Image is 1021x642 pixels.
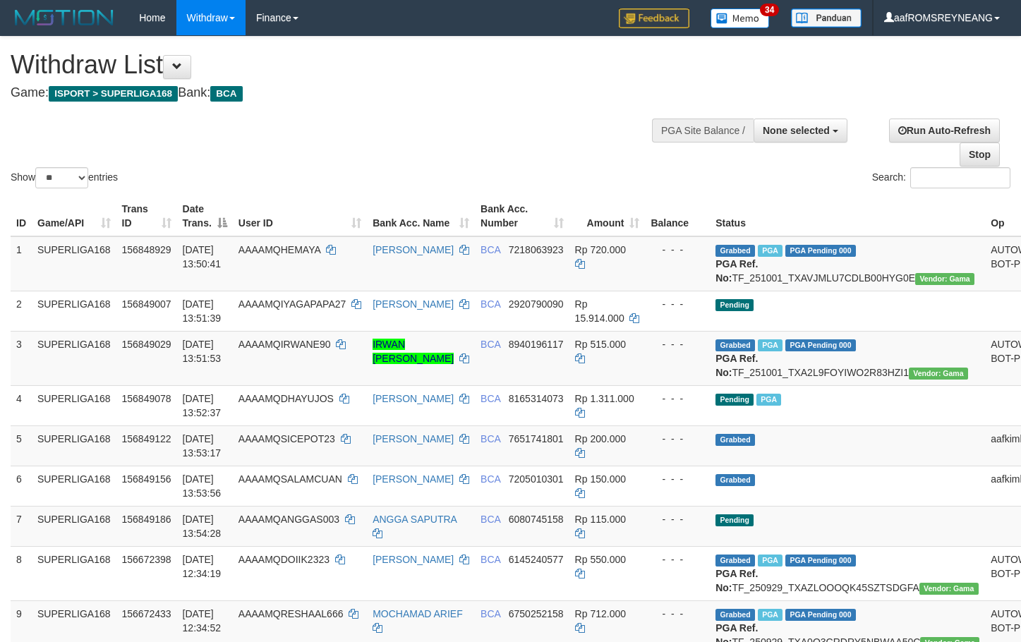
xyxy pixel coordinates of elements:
div: - - - [651,607,704,621]
div: - - - [651,243,704,257]
span: BCA [481,514,500,525]
th: Balance [645,196,710,236]
th: Trans ID: activate to sort column ascending [116,196,177,236]
span: Marked by aafchhiseyha [756,394,781,406]
span: Rp 15.914.000 [575,298,624,324]
div: - - - [651,337,704,351]
th: Date Trans.: activate to sort column descending [177,196,233,236]
b: PGA Ref. No: [715,258,758,284]
span: Rp 720.000 [575,244,626,255]
span: Rp 150.000 [575,473,626,485]
div: PGA Site Balance / [652,119,754,143]
span: [DATE] 12:34:52 [183,608,222,634]
h4: Game: Bank: [11,86,667,100]
img: Feedback.jpg [619,8,689,28]
td: SUPERLIGA168 [32,291,116,331]
span: [DATE] 13:52:37 [183,393,222,418]
select: Showentries [35,167,88,188]
a: Stop [960,143,1000,166]
span: PGA Pending [785,555,856,567]
h1: Withdraw List [11,51,667,79]
span: AAAAMQIRWANE90 [238,339,331,350]
div: - - - [651,552,704,567]
span: Copy 7205010301 to clipboard [509,473,564,485]
a: [PERSON_NAME] [373,298,454,310]
span: [DATE] 13:50:41 [183,244,222,269]
span: 156849078 [122,393,171,404]
span: Copy 6750252158 to clipboard [509,608,564,619]
a: IRWAN [PERSON_NAME] [373,339,454,364]
span: PGA Pending [785,339,856,351]
span: Grabbed [715,555,755,567]
th: ID [11,196,32,236]
span: AAAAMQANGGAS003 [238,514,339,525]
span: [DATE] 12:34:19 [183,554,222,579]
td: 6 [11,466,32,506]
span: AAAAMQDHAYUJOS [238,393,334,404]
span: Marked by aafchhiseyha [758,339,783,351]
td: SUPERLIGA168 [32,425,116,466]
span: 156849122 [122,433,171,444]
span: 156849186 [122,514,171,525]
span: 156849007 [122,298,171,310]
span: Pending [715,394,754,406]
div: - - - [651,512,704,526]
span: [DATE] 13:51:53 [183,339,222,364]
td: 1 [11,236,32,291]
span: Pending [715,514,754,526]
td: TF_251001_TXA2L9FOYIWO2R83HZI1 [710,331,985,385]
span: [DATE] 13:53:56 [183,473,222,499]
span: AAAAMQHEMAYA [238,244,320,255]
span: BCA [481,433,500,444]
a: [PERSON_NAME] [373,244,454,255]
a: [PERSON_NAME] [373,393,454,404]
td: 4 [11,385,32,425]
td: 7 [11,506,32,546]
td: SUPERLIGA168 [32,236,116,291]
td: 3 [11,331,32,385]
span: Copy 6145240577 to clipboard [509,554,564,565]
span: Rp 515.000 [575,339,626,350]
span: PGA Pending [785,245,856,257]
td: 5 [11,425,32,466]
span: Copy 6080745158 to clipboard [509,514,564,525]
span: Rp 200.000 [575,433,626,444]
span: [DATE] 13:54:28 [183,514,222,539]
span: 156672433 [122,608,171,619]
th: Game/API: activate to sort column ascending [32,196,116,236]
span: Copy 7218063923 to clipboard [509,244,564,255]
th: Status [710,196,985,236]
span: Marked by aafsoycanthlai [758,555,783,567]
span: AAAAMQDOIIK2323 [238,554,330,565]
a: ANGGA SAPUTRA [373,514,457,525]
span: Marked by aafchhiseyha [758,245,783,257]
label: Show entries [11,167,118,188]
span: BCA [481,339,500,350]
th: Bank Acc. Number: activate to sort column ascending [475,196,569,236]
span: Rp 115.000 [575,514,626,525]
td: TF_250929_TXAZLOOOQK45SZTSDGFA [710,546,985,600]
span: Vendor URL: https://trx31.1velocity.biz [909,368,968,380]
td: SUPERLIGA168 [32,331,116,385]
span: BCA [481,554,500,565]
span: Grabbed [715,245,755,257]
img: MOTION_logo.png [11,7,118,28]
div: - - - [651,297,704,311]
b: PGA Ref. No: [715,568,758,593]
b: PGA Ref. No: [715,353,758,378]
img: Button%20Memo.svg [711,8,770,28]
span: Copy 8940196117 to clipboard [509,339,564,350]
th: Bank Acc. Name: activate to sort column ascending [367,196,475,236]
span: Grabbed [715,474,755,486]
span: Copy 7651741801 to clipboard [509,433,564,444]
span: Copy 2920790090 to clipboard [509,298,564,310]
span: [DATE] 13:53:17 [183,433,222,459]
span: AAAAMQSICEPOT23 [238,433,335,444]
span: Grabbed [715,609,755,621]
div: - - - [651,392,704,406]
span: Pending [715,299,754,311]
th: User ID: activate to sort column ascending [233,196,367,236]
span: ISPORT > SUPERLIGA168 [49,86,178,102]
td: TF_251001_TXAVJMLU7CDLB00HYG0E [710,236,985,291]
div: - - - [651,432,704,446]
